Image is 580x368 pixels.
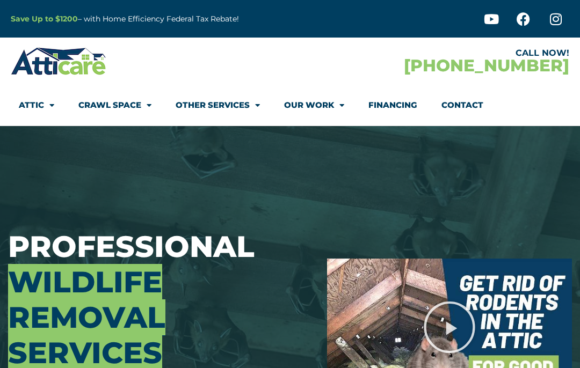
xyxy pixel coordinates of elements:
[11,13,339,25] p: – with Home Efficiency Federal Tax Rebate!
[176,93,260,117] a: Other Services
[423,300,476,354] div: Play Video
[19,93,54,117] a: Attic
[11,14,78,24] a: Save Up to $1200
[441,93,483,117] a: Contact
[284,93,344,117] a: Our Work
[78,93,151,117] a: Crawl Space
[19,93,561,117] nav: Menu
[368,93,417,117] a: Financing
[290,49,569,57] div: CALL NOW!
